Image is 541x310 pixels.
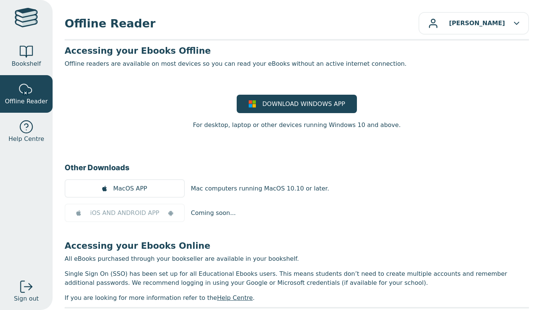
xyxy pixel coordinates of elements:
[419,12,529,35] button: [PERSON_NAME]
[217,294,253,301] a: Help Centre
[65,59,529,68] p: Offline readers are available on most devices so you can read your eBooks without an active inter...
[113,184,147,193] span: MacOS APP
[65,240,529,251] h3: Accessing your Ebooks Online
[262,100,345,109] span: DOWNLOAD WINDOWS APP
[193,121,400,130] p: For desktop, laptop or other devices running Windows 10 and above.
[237,95,357,113] a: DOWNLOAD WINDOWS APP
[65,269,529,287] p: Single Sign On (SSO) has been set up for all Educational Ebooks users. This means students don’t ...
[65,293,529,302] p: If you are looking for more information refer to the .
[65,45,529,56] h3: Accessing your Ebooks Offline
[191,184,329,193] p: Mac computers running MacOS 10.10 or later.
[65,162,529,173] h3: Other Downloads
[191,209,236,218] p: Coming soon...
[65,15,419,32] span: Offline Reader
[65,179,185,198] a: MacOS APP
[14,294,39,303] span: Sign out
[449,20,505,27] b: [PERSON_NAME]
[5,97,48,106] span: Offline Reader
[90,209,159,218] span: iOS AND ANDROID APP
[65,254,529,263] p: All eBooks purchased through your bookseller are available in your bookshelf.
[8,135,44,144] span: Help Centre
[12,59,41,68] span: Bookshelf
